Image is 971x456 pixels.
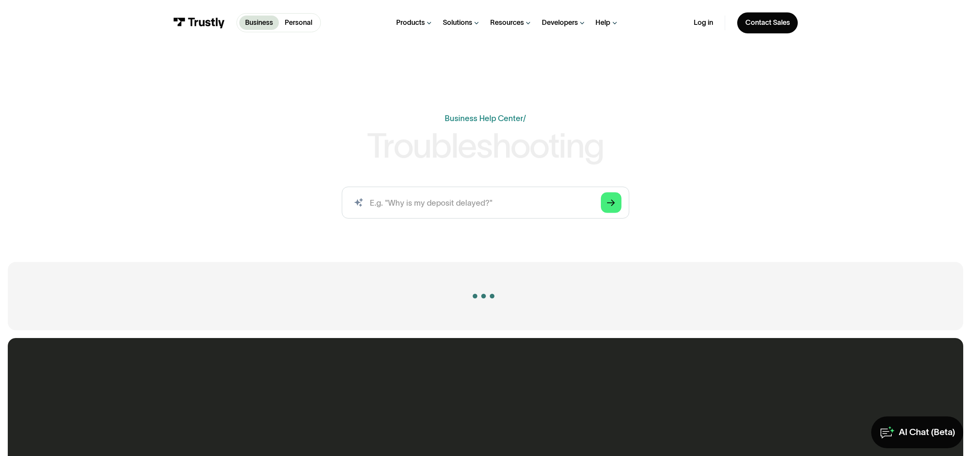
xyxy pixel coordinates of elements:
input: search [342,187,629,218]
div: Resources [490,18,524,27]
a: Business [239,16,279,30]
p: Personal [285,17,312,28]
div: / [523,114,526,123]
p: Business [245,17,273,28]
h2: Contact our North American support team [309,377,661,399]
div: Products [396,18,425,27]
div: Help [595,18,610,27]
h1: Troubleshooting [367,128,604,163]
a: Contact Sales [737,12,798,33]
a: Personal [279,16,318,30]
div: AI Chat (Beta) [899,427,955,438]
div: Solutions [443,18,472,27]
a: AI Chat (Beta) [871,416,963,448]
a: Business Help Center [445,114,523,123]
a: Log in [694,18,713,27]
div: Contact Sales [745,18,790,27]
img: Trustly Logo [173,17,225,28]
div: Developers [542,18,578,27]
